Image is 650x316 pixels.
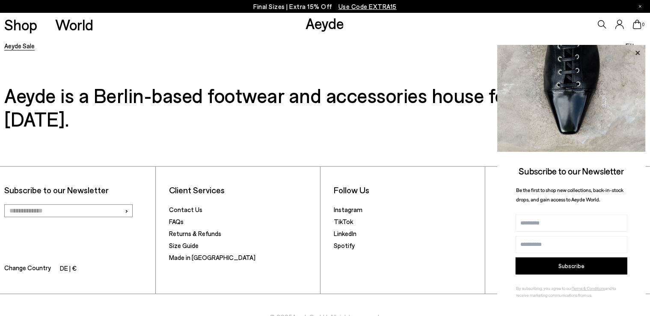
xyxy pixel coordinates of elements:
p: Final Sizes | Extra 15% Off [253,1,397,12]
span: Be the first to shop new collections, back-in-stock drops, and gain access to Aeyde World. [516,187,623,203]
a: 0 [633,20,641,29]
p: Subscribe to our Newsletter [4,185,151,195]
a: Contact Us [169,206,202,213]
a: Returns & Refunds [169,230,221,237]
a: TikTok [334,218,353,225]
a: Aeyde Sale [4,42,35,50]
a: World [55,17,93,32]
span: Filters [626,42,643,50]
a: Size Guide [169,242,199,249]
h3: Aeyde is a Berlin-based footwear and accessories house founded in [DATE]. [4,83,645,130]
a: Aeyde [306,14,344,32]
a: LinkedIn [334,230,356,237]
span: Navigate to /collections/ss25-final-sizes [338,3,397,10]
a: Terms & Conditions [572,286,605,291]
a: Shop [4,17,37,32]
a: Instagram [334,206,362,213]
li: Client Services [169,185,315,195]
img: ca3f721fb6ff708a270709c41d776025.jpg [497,45,646,152]
li: DE | € [60,263,77,275]
button: Subscribe [516,257,627,275]
a: FAQs [169,218,184,225]
span: By subscribing, you agree to our [516,286,572,291]
li: Follow Us [334,185,480,195]
a: Made in [GEOGRAPHIC_DATA] [169,254,255,261]
a: Spotify [334,242,355,249]
span: 0 [641,22,646,27]
span: Change Country [4,263,51,275]
span: › [125,204,128,217]
span: Subscribe to our Newsletter [519,165,624,176]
